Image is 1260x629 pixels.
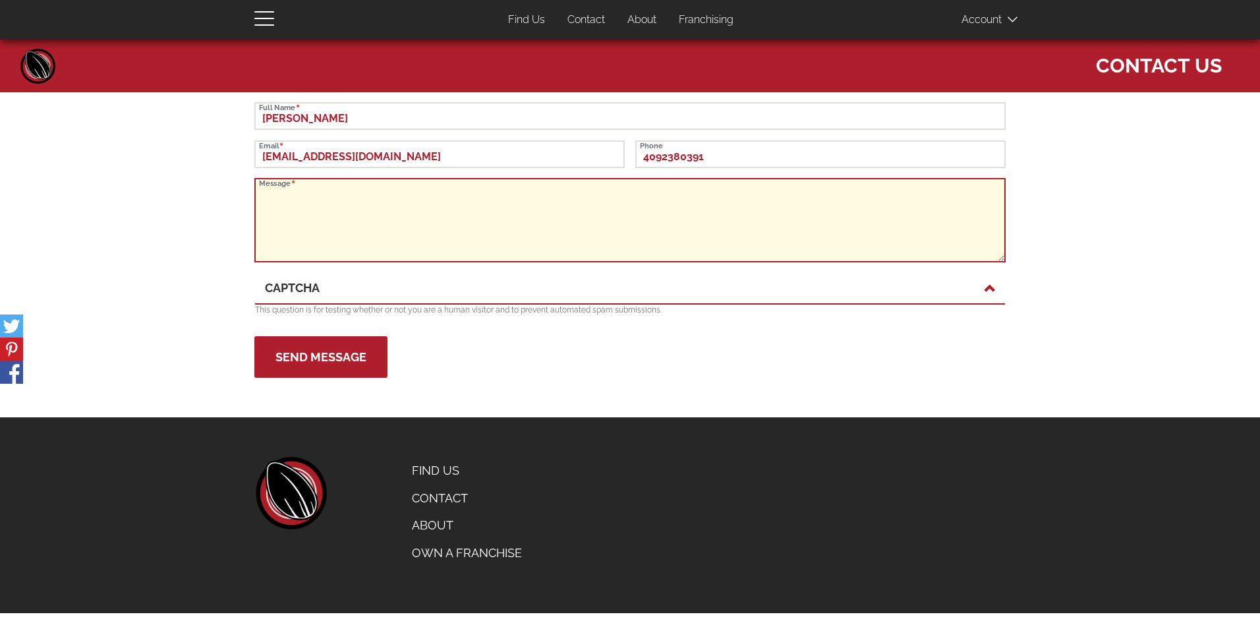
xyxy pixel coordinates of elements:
a: Home [18,46,58,86]
button: Send Message [254,336,387,378]
a: Find Us [498,7,555,33]
input: Full Name [254,102,1006,130]
a: Franchising [669,7,743,33]
input: Email [254,140,625,168]
a: Contact [402,485,532,512]
p: This question is for testing whether or not you are a human visitor and to prevent automated spam... [255,305,1005,316]
span: Contact Us [1096,46,1222,79]
input: Phone [635,140,1006,168]
a: CAPTCHA [265,280,995,297]
a: About [402,512,532,539]
a: Own a Franchise [402,539,532,567]
a: Contact [558,7,615,33]
a: home [254,457,327,529]
a: Find Us [402,457,532,485]
a: About [617,7,666,33]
